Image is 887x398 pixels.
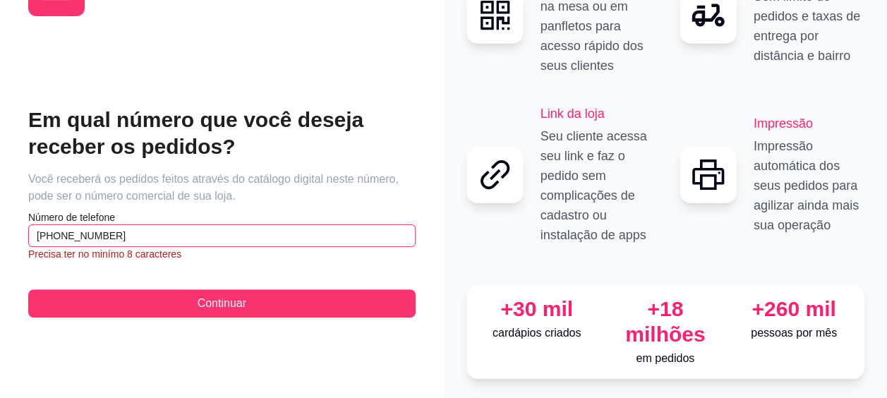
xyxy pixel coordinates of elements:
article: Você receberá os pedidos feitos através do catálogo digital neste número, pode ser o número comer... [28,171,416,205]
span: Continuar [198,295,246,312]
p: em pedidos [607,350,724,367]
div: +260 mil [735,296,852,322]
article: Precisa ter no minímo 8 caracteres [28,247,416,261]
button: Continuar [28,289,416,318]
h2: Impressão [754,114,864,133]
div: +18 milhões [607,296,724,347]
p: cardápios criados [478,325,596,342]
h2: Link da loja [541,104,651,123]
article: Número de telefone [28,210,416,224]
p: Seu cliente acessa seu link e faz o pedido sem complicações de cadastro ou instalação de apps [541,126,651,245]
div: +30 mil [478,296,596,322]
p: Impressão automática dos seus pedidos para agilizar ainda mais sua operação [754,136,864,235]
p: pessoas por mês [735,325,852,342]
h2: Em qual número que você deseja receber os pedidos? [28,107,416,160]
